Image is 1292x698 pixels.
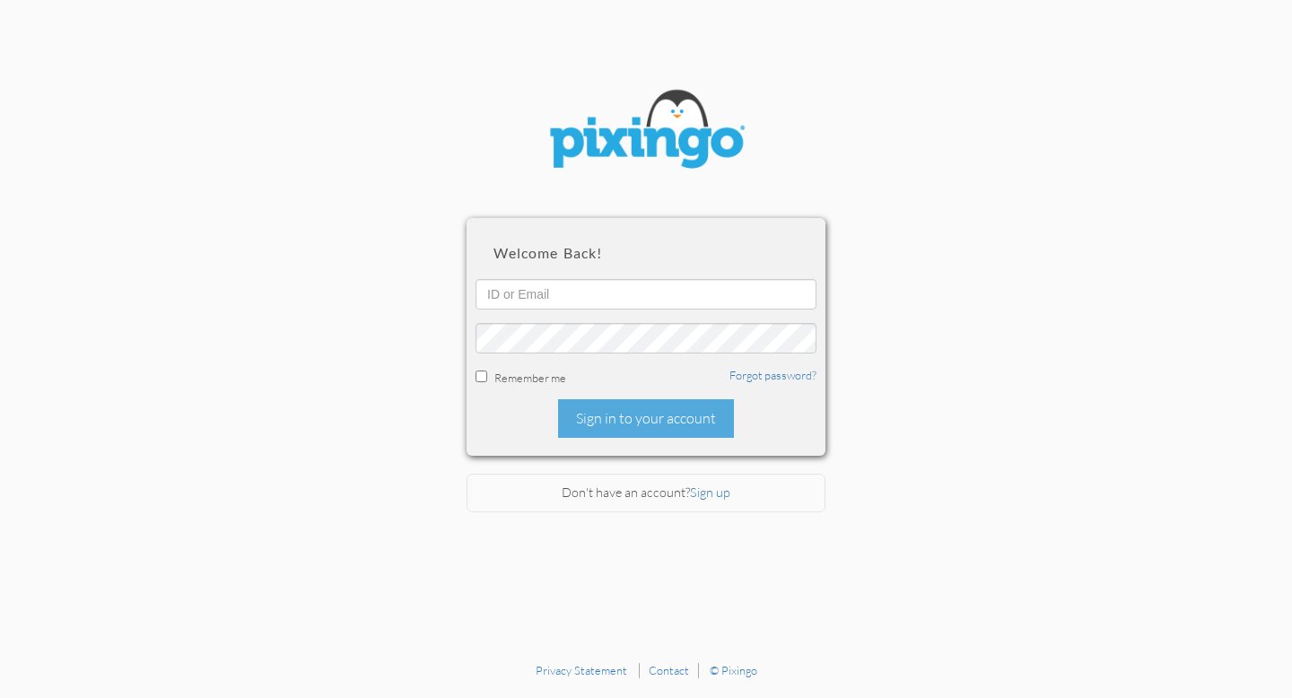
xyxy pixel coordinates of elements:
[710,663,757,677] a: © Pixingo
[649,663,689,677] a: Contact
[493,245,799,261] h2: Welcome back!
[476,279,816,310] input: ID or Email
[558,399,734,438] div: Sign in to your account
[467,474,825,512] div: Don't have an account?
[536,663,627,677] a: Privacy Statement
[729,368,816,382] a: Forgot password?
[538,81,754,182] img: pixingo logo
[476,367,816,386] div: Remember me
[690,484,730,500] a: Sign up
